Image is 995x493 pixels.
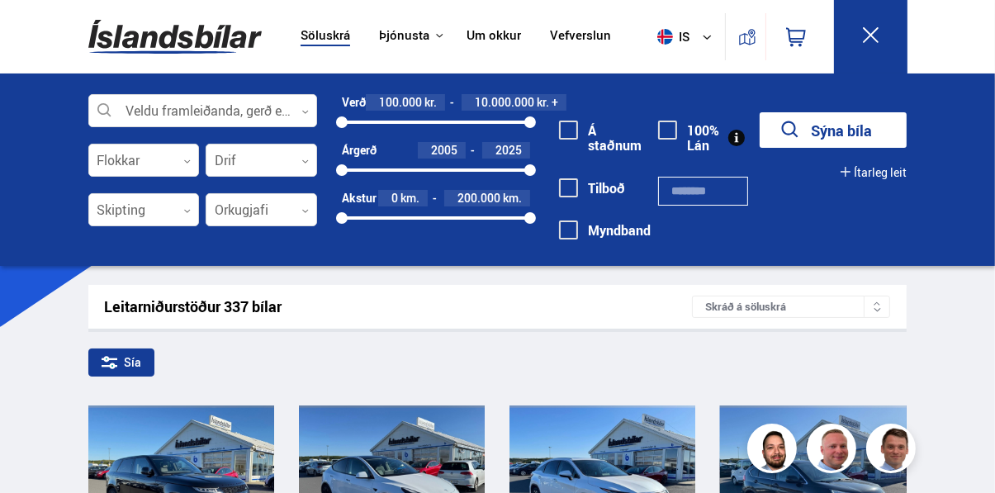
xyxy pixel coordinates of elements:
[391,190,398,206] span: 0
[559,223,651,238] label: Myndband
[431,142,457,158] span: 2005
[105,298,693,315] div: Leitarniðurstöður 337 bílar
[658,123,719,154] label: 100% Lán
[657,29,673,45] img: svg+xml;base64,PHN2ZyB4bWxucz0iaHR0cDovL3d3dy53My5vcmcvMjAwMC9zdmciIHdpZHRoPSI1MTIiIGhlaWdodD0iNT...
[550,28,611,45] a: Vefverslun
[400,192,419,205] span: km.
[424,96,437,109] span: kr.
[750,426,799,476] img: nhp88E3Fdnt1Opn2.png
[342,192,377,205] div: Akstur
[651,12,725,61] button: is
[475,94,534,110] span: 10.000.000
[342,144,377,157] div: Árgerð
[88,348,154,377] div: Sía
[301,28,350,45] a: Söluskrá
[651,29,692,45] span: is
[841,166,907,179] button: Ítarleg leit
[760,112,907,148] button: Sýna bíla
[13,7,63,56] button: Opna LiveChat spjallviðmót
[467,28,521,45] a: Um okkur
[559,181,625,196] label: Tilboð
[379,28,429,44] button: Þjónusta
[379,94,422,110] span: 100.000
[559,123,642,154] label: Á staðnum
[692,296,889,318] div: Skráð á söluskrá
[457,190,500,206] span: 200.000
[495,142,522,158] span: 2025
[809,426,859,476] img: siFngHWaQ9KaOqBr.png
[342,96,366,109] div: Verð
[869,426,918,476] img: FbJEzSuNWCJXmdc-.webp
[88,10,262,64] img: G0Ugv5HjCgRt.svg
[503,192,522,205] span: km.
